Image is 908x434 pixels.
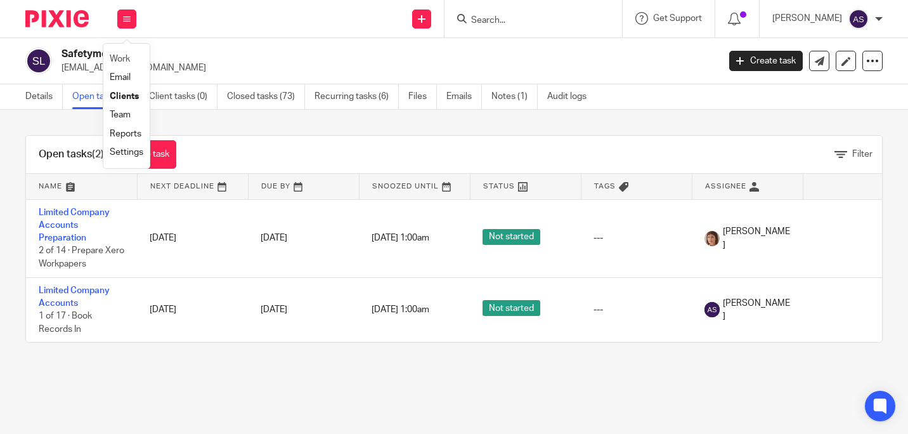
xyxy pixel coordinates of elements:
[110,129,141,138] a: Reports
[39,148,104,161] h1: Open tasks
[92,149,104,159] span: (2)
[729,51,803,71] a: Create task
[848,9,869,29] img: svg%3E
[653,14,702,23] span: Get Support
[315,84,399,109] a: Recurring tasks (6)
[372,305,429,314] span: [DATE] 1:00am
[25,10,89,27] img: Pixie
[446,84,482,109] a: Emails
[483,300,540,316] span: Not started
[261,305,287,314] span: [DATE]
[372,183,439,190] span: Snoozed Until
[72,84,139,109] a: Open tasks (2)
[137,199,248,277] td: [DATE]
[39,247,124,269] span: 2 of 14 · Prepare Xero Workpapers
[227,84,305,109] a: Closed tasks (73)
[593,303,679,316] div: ---
[852,150,872,159] span: Filter
[408,84,437,109] a: Files
[594,183,616,190] span: Tags
[149,84,217,109] a: Client tasks (0)
[25,84,63,109] a: Details
[39,312,92,334] span: 1 of 17 · Book Records In
[110,55,130,63] a: Work
[110,110,131,119] a: Team
[723,297,790,323] span: [PERSON_NAME]
[704,231,720,246] img: Pixie%204.jpg
[261,233,287,242] span: [DATE]
[62,48,580,61] h2: Safetymen Ltd
[110,148,143,157] a: Settings
[110,73,131,82] a: Email
[25,48,52,74] img: svg%3E
[110,92,139,101] a: Clients
[483,229,540,245] span: Not started
[772,12,842,25] p: [PERSON_NAME]
[372,234,429,243] span: [DATE] 1:00am
[704,302,720,317] img: svg%3E
[470,15,584,27] input: Search
[39,208,110,243] a: Limited Company Accounts Preparation
[39,286,110,308] a: Limited Company Accounts
[483,183,515,190] span: Status
[491,84,538,109] a: Notes (1)
[62,62,710,74] p: [EMAIL_ADDRESS][DOMAIN_NAME]
[547,84,596,109] a: Audit logs
[137,277,248,342] td: [DATE]
[723,225,790,251] span: [PERSON_NAME]
[593,232,679,244] div: ---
